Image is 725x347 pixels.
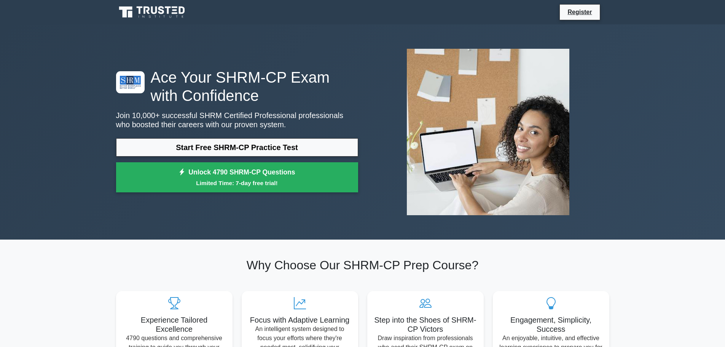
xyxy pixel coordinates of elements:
h5: Engagement, Simplicity, Success [499,315,603,334]
h2: Why Choose Our SHRM-CP Prep Course? [116,258,609,272]
a: Start Free SHRM-CP Practice Test [116,138,358,157]
a: Unlock 4790 SHRM-CP QuestionsLimited Time: 7-day free trial! [116,162,358,193]
small: Limited Time: 7-day free trial! [126,179,349,187]
h5: Step into the Shoes of SHRM-CP Victors [373,315,478,334]
h1: Ace Your SHRM-CP Exam with Confidence [116,68,358,105]
p: Join 10,000+ successful SHRM Certified Professional professionals who boosted their careers with ... [116,111,358,129]
h5: Experience Tailored Excellence [122,315,226,334]
a: Register [563,7,596,17]
h5: Focus with Adaptive Learning [248,315,352,325]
